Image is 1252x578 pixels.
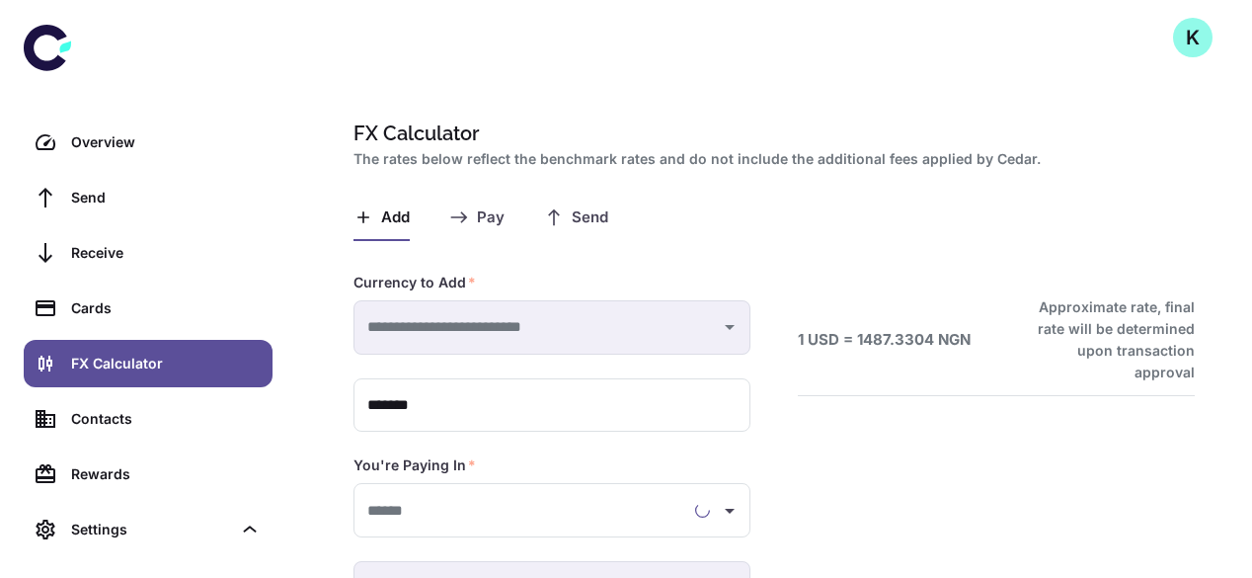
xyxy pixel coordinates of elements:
[71,242,261,264] div: Receive
[71,519,231,540] div: Settings
[381,208,410,227] span: Add
[572,208,608,227] span: Send
[798,329,971,352] h6: 1 USD = 1487.3304 NGN
[24,340,273,387] a: FX Calculator
[1016,296,1195,383] h6: Approximate rate, final rate will be determined upon transaction approval
[24,229,273,277] a: Receive
[1173,18,1213,57] button: K
[24,451,273,498] a: Rewards
[71,463,261,485] div: Rewards
[71,353,261,374] div: FX Calculator
[24,119,273,166] a: Overview
[71,297,261,319] div: Cards
[716,497,743,525] button: Open
[477,208,505,227] span: Pay
[24,285,273,332] a: Cards
[71,408,261,430] div: Contacts
[24,395,273,443] a: Contacts
[24,174,273,221] a: Send
[353,148,1187,170] h2: The rates below reflect the benchmark rates and do not include the additional fees applied by Cedar.
[71,187,261,208] div: Send
[71,131,261,153] div: Overview
[24,506,273,553] div: Settings
[353,455,476,475] label: You're Paying In
[353,273,476,292] label: Currency to Add
[353,119,1187,148] h1: FX Calculator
